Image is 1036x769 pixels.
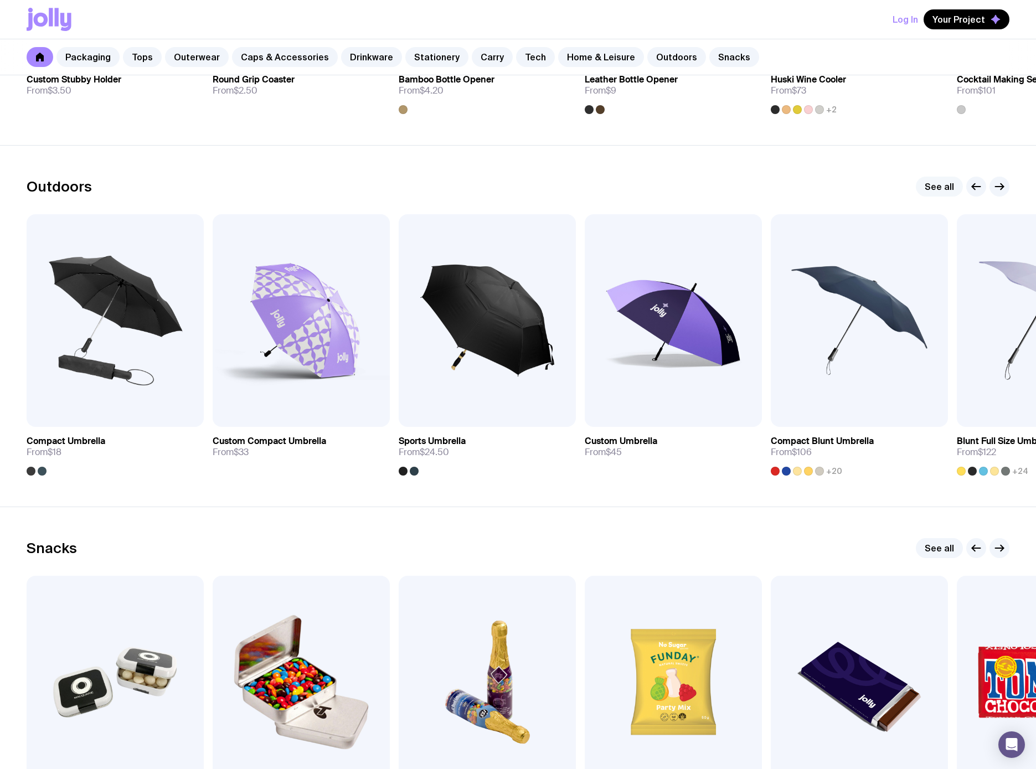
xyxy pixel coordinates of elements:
[998,731,1025,758] div: Open Intercom Messenger
[932,14,985,25] span: Your Project
[27,74,121,85] h3: Custom Stubby Holder
[585,447,622,458] span: From
[957,85,996,96] span: From
[558,47,644,67] a: Home & Leisure
[399,427,576,476] a: Sports UmbrellaFrom$24.50
[978,85,996,96] span: $101
[165,47,229,67] a: Outerwear
[234,446,249,458] span: $33
[771,65,948,114] a: Huski Wine CoolerFrom$73+2
[213,74,295,85] h3: Round Grip Coaster
[893,9,918,29] button: Log In
[792,85,806,96] span: $73
[123,47,162,67] a: Tops
[516,47,555,67] a: Tech
[916,177,963,197] a: See all
[48,85,71,96] span: $3.50
[606,446,622,458] span: $45
[399,85,444,96] span: From
[826,105,837,114] span: +2
[709,47,759,67] a: Snacks
[771,447,812,458] span: From
[978,446,996,458] span: $122
[647,47,706,67] a: Outdoors
[771,85,806,96] span: From
[399,65,576,114] a: Bamboo Bottle OpenerFrom$4.20
[56,47,120,67] a: Packaging
[1012,467,1028,476] span: +24
[472,47,513,67] a: Carry
[606,85,616,96] span: $9
[27,65,204,105] a: Custom Stubby HolderFrom$3.50
[27,447,61,458] span: From
[399,436,466,447] h3: Sports Umbrella
[826,467,842,476] span: +20
[420,446,449,458] span: $24.50
[213,447,249,458] span: From
[213,85,257,96] span: From
[399,447,449,458] span: From
[585,427,762,467] a: Custom UmbrellaFrom$45
[213,427,390,467] a: Custom Compact UmbrellaFrom$33
[234,85,257,96] span: $2.50
[27,85,71,96] span: From
[916,538,963,558] a: See all
[585,436,657,447] h3: Custom Umbrella
[420,85,444,96] span: $4.20
[792,446,812,458] span: $106
[48,446,61,458] span: $18
[771,427,948,476] a: Compact Blunt UmbrellaFrom$106+20
[399,74,494,85] h3: Bamboo Bottle Opener
[27,436,105,447] h3: Compact Umbrella
[405,47,468,67] a: Stationery
[585,65,762,114] a: Leather Bottle OpenerFrom$9
[771,436,874,447] h3: Compact Blunt Umbrella
[213,65,390,105] a: Round Grip CoasterFrom$2.50
[232,47,338,67] a: Caps & Accessories
[27,540,77,556] h2: Snacks
[957,447,996,458] span: From
[585,85,616,96] span: From
[924,9,1009,29] button: Your Project
[213,436,326,447] h3: Custom Compact Umbrella
[585,74,678,85] h3: Leather Bottle Opener
[27,178,92,195] h2: Outdoors
[771,74,846,85] h3: Huski Wine Cooler
[341,47,402,67] a: Drinkware
[27,427,204,476] a: Compact UmbrellaFrom$18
